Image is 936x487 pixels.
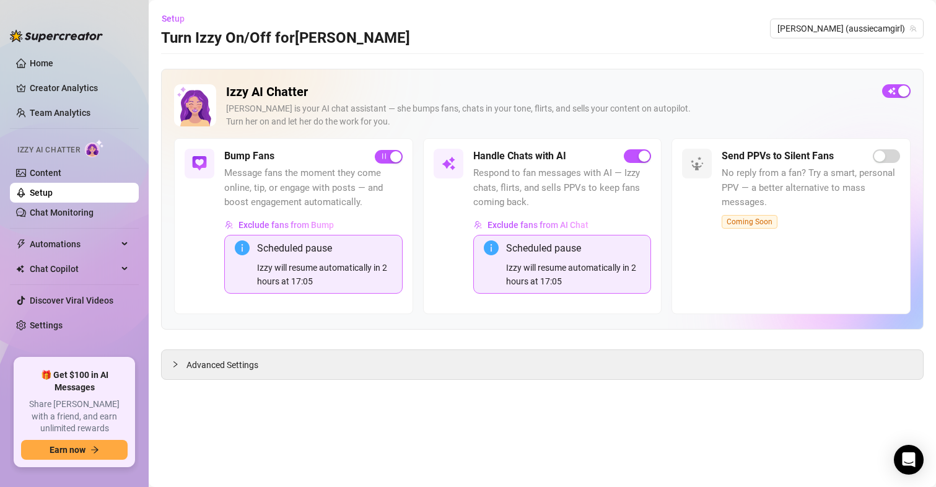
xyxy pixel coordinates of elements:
a: Content [30,168,61,178]
img: svg%3e [192,156,207,171]
span: team [909,25,917,32]
img: svg%3e [441,156,456,171]
span: info-circle [235,240,250,255]
span: Izzy AI Chatter [17,144,80,156]
img: svg%3e [225,221,234,229]
img: svg%3e [689,156,704,171]
h3: Turn Izzy On/Off for [PERSON_NAME] [161,29,410,48]
span: Respond to fan messages with AI — Izzy chats, flirts, and sells PPVs to keep fans coming back. [473,166,652,210]
span: Setup [162,14,185,24]
span: Earn now [50,445,85,455]
div: Izzy will resume automatically in 2 hours at 17:05 [506,261,641,288]
h2: Izzy AI Chatter [226,84,872,100]
img: Chat Copilot [16,265,24,273]
a: Chat Monitoring [30,208,94,217]
a: Team Analytics [30,108,90,118]
a: Discover Viral Videos [30,296,113,305]
span: Message fans the moment they come online, tip, or engage with posts — and boost engagement automa... [224,166,403,210]
div: collapsed [172,358,186,371]
span: 🎁 Get $100 in AI Messages [21,369,128,393]
span: thunderbolt [16,239,26,249]
h5: Handle Chats with AI [473,149,566,164]
img: AI Chatter [85,139,104,157]
div: Open Intercom Messenger [894,445,924,475]
span: No reply from a fan? Try a smart, personal PPV — a better alternative to mass messages. [722,166,900,210]
span: Share [PERSON_NAME] with a friend, and earn unlimited rewards [21,398,128,435]
span: collapsed [172,361,179,368]
div: [PERSON_NAME] is your AI chat assistant — she bumps fans, chats in your tone, flirts, and sells y... [226,102,872,128]
div: Izzy will resume automatically in 2 hours at 17:05 [257,261,392,288]
a: Settings [30,320,63,330]
a: Setup [30,188,53,198]
span: Exclude fans from AI Chat [488,220,588,230]
a: Home [30,58,53,68]
span: Advanced Settings [186,358,258,372]
img: logo-BBDzfeDw.svg [10,30,103,42]
span: Automations [30,234,118,254]
span: Chat Copilot [30,259,118,279]
button: Setup [161,9,195,29]
span: info-circle [484,240,499,255]
div: Scheduled pause [506,240,641,256]
div: Scheduled pause [257,240,392,256]
img: Izzy AI Chatter [174,84,216,126]
a: Creator Analytics [30,78,129,98]
span: arrow-right [90,445,99,454]
button: Exclude fans from AI Chat [473,215,589,235]
span: Exclude fans from Bump [238,220,334,230]
h5: Bump Fans [224,149,274,164]
span: Coming Soon [722,215,777,229]
button: Earn nowarrow-right [21,440,128,460]
button: Exclude fans from Bump [224,215,335,235]
span: Maki (aussiecamgirl) [777,19,916,38]
h5: Send PPVs to Silent Fans [722,149,834,164]
img: svg%3e [474,221,483,229]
